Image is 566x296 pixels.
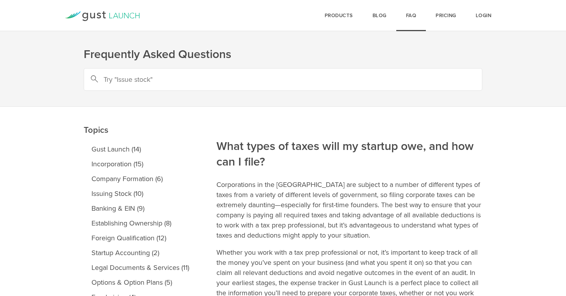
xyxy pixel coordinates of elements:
h2: Topics [84,70,197,138]
a: Banking & EIN (9) [84,201,197,216]
h2: What types of taxes will my startup owe, and how can I file? [216,86,482,170]
input: Try "Issue stock" [84,68,482,91]
a: Legal Documents & Services (11) [84,260,197,275]
a: Foreign Qualification (12) [84,231,197,245]
a: Startup Accounting (2) [84,245,197,260]
h1: Frequently Asked Questions [84,47,482,62]
a: Incorporation (15) [84,157,197,171]
a: Issuing Stock (10) [84,186,197,201]
a: Company Formation (6) [84,171,197,186]
a: Options & Option Plans (5) [84,275,197,290]
a: Establishing Ownership (8) [84,216,197,231]
a: Gust Launch (14) [84,142,197,157]
p: Corporations in the [GEOGRAPHIC_DATA] are subject to a number of different types of taxes from a ... [216,180,482,240]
